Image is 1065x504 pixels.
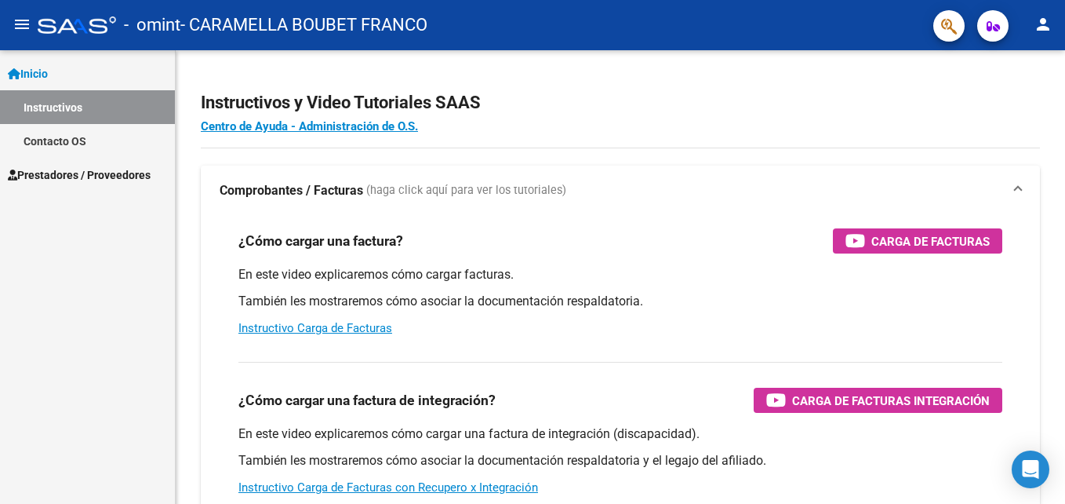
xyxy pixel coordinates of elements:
[238,266,1002,283] p: En este video explicaremos cómo cargar facturas.
[201,166,1040,216] mat-expansion-panel-header: Comprobantes / Facturas (haga click aquí para ver los tutoriales)
[833,228,1002,254] button: Carga de Facturas
[238,480,538,495] a: Instructivo Carga de Facturas con Recupero x Integración
[792,391,990,411] span: Carga de Facturas Integración
[220,182,363,199] strong: Comprobantes / Facturas
[180,8,427,42] span: - CARAMELLA BOUBET FRANCO
[1012,451,1049,488] div: Open Intercom Messenger
[238,321,392,335] a: Instructivo Carga de Facturas
[871,232,990,251] span: Carga de Facturas
[238,389,496,411] h3: ¿Cómo cargar una factura de integración?
[366,182,566,199] span: (haga click aquí para ver los tutoriales)
[1034,15,1052,34] mat-icon: person
[201,88,1040,118] h2: Instructivos y Video Tutoriales SAAS
[238,230,403,252] h3: ¿Cómo cargar una factura?
[238,452,1002,469] p: También les mostraremos cómo asociar la documentación respaldatoria y el legajo del afiliado.
[13,15,31,34] mat-icon: menu
[754,388,1002,413] button: Carga de Facturas Integración
[8,166,151,184] span: Prestadores / Proveedores
[238,425,1002,443] p: En este video explicaremos cómo cargar una factura de integración (discapacidad).
[238,293,1002,310] p: También les mostraremos cómo asociar la documentación respaldatoria.
[201,119,418,133] a: Centro de Ayuda - Administración de O.S.
[124,8,180,42] span: - omint
[8,65,48,82] span: Inicio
